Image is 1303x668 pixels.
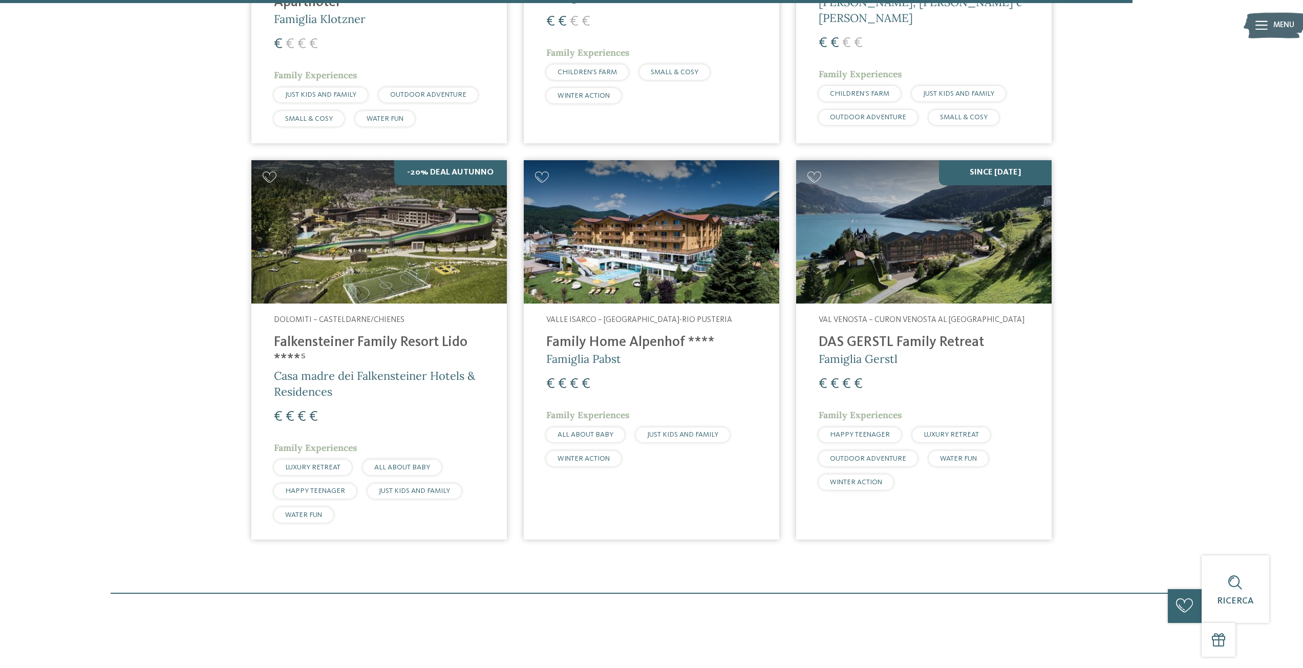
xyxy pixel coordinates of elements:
[286,37,294,52] span: €
[367,115,403,122] span: WATER FUN
[830,431,890,438] span: HAPPY TEENAGER
[842,377,851,392] span: €
[546,377,555,392] span: €
[274,334,484,368] h4: Falkensteiner Family Resort Lido ****ˢ
[558,431,613,438] span: ALL ABOUT BABY
[796,160,1052,304] img: Cercate un hotel per famiglie? Qui troverete solo i migliori!
[309,410,318,424] span: €
[830,479,882,486] span: WINTER ACTION
[297,410,306,424] span: €
[546,352,621,366] span: Famiglia Pabst
[651,69,698,76] span: SMALL & COSY
[940,114,988,121] span: SMALL & COSY
[796,160,1052,540] a: Cercate un hotel per famiglie? Qui troverete solo i migliori! SINCE [DATE] Val Venosta – Curon Ve...
[647,431,718,438] span: JUST KIDS AND FAMILY
[842,36,851,51] span: €
[570,14,579,29] span: €
[274,316,404,324] span: Dolomiti – Casteldarne/Chienes
[819,68,902,80] span: Family Experiences
[251,160,507,540] a: Cercate un hotel per famiglie? Qui troverete solo i migliori! -20% Deal Autunno Dolomiti – Castel...
[524,160,779,540] a: Cercate un hotel per famiglie? Qui troverete solo i migliori! Valle Isarco – [GEOGRAPHIC_DATA]-Ri...
[830,114,906,121] span: OUTDOOR ADVENTURE
[830,36,839,51] span: €
[923,90,994,97] span: JUST KIDS AND FAMILY
[558,14,567,29] span: €
[819,409,902,421] span: Family Experiences
[274,369,475,399] span: Casa madre dei Falkensteiner Hotels & Residences
[251,160,507,304] img: Cercate un hotel per famiglie? Qui troverete solo i migliori!
[546,47,630,58] span: Family Experiences
[274,69,357,81] span: Family Experiences
[285,464,340,471] span: LUXURY RETREAT
[830,377,839,392] span: €
[854,377,863,392] span: €
[546,334,757,351] h4: Family Home Alpenhof ****
[819,334,1029,351] h4: DAS GERSTL Family Retreat
[830,90,889,97] span: CHILDREN’S FARM
[1217,597,1254,606] span: Ricerca
[297,37,306,52] span: €
[285,91,356,98] span: JUST KIDS AND FAMILY
[819,377,827,392] span: €
[286,410,294,424] span: €
[274,12,366,26] span: Famiglia Klotzner
[379,487,450,494] span: JUST KIDS AND FAMILY
[390,91,466,98] span: OUTDOOR ADVENTURE
[285,487,345,494] span: HAPPY TEENAGER
[830,455,906,462] span: OUTDOOR ADVENTURE
[274,410,283,424] span: €
[374,464,430,471] span: ALL ABOUT BABY
[309,37,318,52] span: €
[274,37,283,52] span: €
[582,377,590,392] span: €
[924,431,979,438] span: LUXURY RETREAT
[819,36,827,51] span: €
[524,160,779,304] img: Family Home Alpenhof ****
[546,409,630,421] span: Family Experiences
[582,14,590,29] span: €
[558,455,610,462] span: WINTER ACTION
[854,36,863,51] span: €
[274,442,357,454] span: Family Experiences
[546,14,555,29] span: €
[819,352,898,366] span: Famiglia Gerstl
[558,377,567,392] span: €
[819,316,1024,324] span: Val Venosta – Curon Venosta al [GEOGRAPHIC_DATA]
[570,377,579,392] span: €
[558,92,610,99] span: WINTER ACTION
[940,455,977,462] span: WATER FUN
[285,115,333,122] span: SMALL & COSY
[558,69,617,76] span: CHILDREN’S FARM
[285,511,322,519] span: WATER FUN
[546,316,732,324] span: Valle Isarco – [GEOGRAPHIC_DATA]-Rio Pusteria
